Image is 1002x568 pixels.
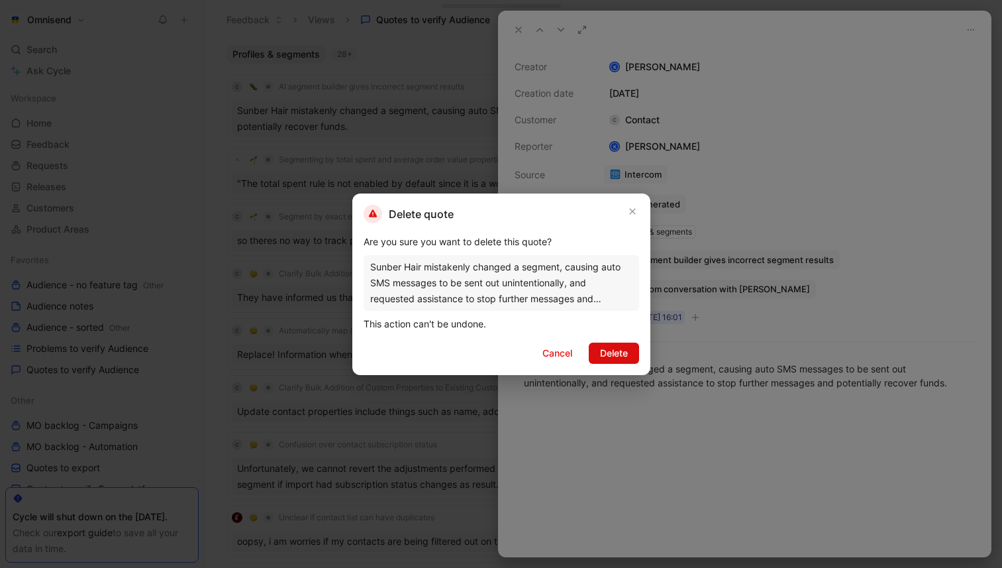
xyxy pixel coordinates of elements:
button: Delete [589,343,639,364]
h2: Delete quote [364,205,454,223]
span: Delete [600,345,628,361]
span: Cancel [542,345,572,361]
button: Cancel [531,343,583,364]
div: Are you sure you want to delete this quote? This action can't be undone. [364,234,639,332]
div: Sunber Hair mistakenly changed a segment, causing auto SMS messages to be sent out unintentionall... [370,259,632,307]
